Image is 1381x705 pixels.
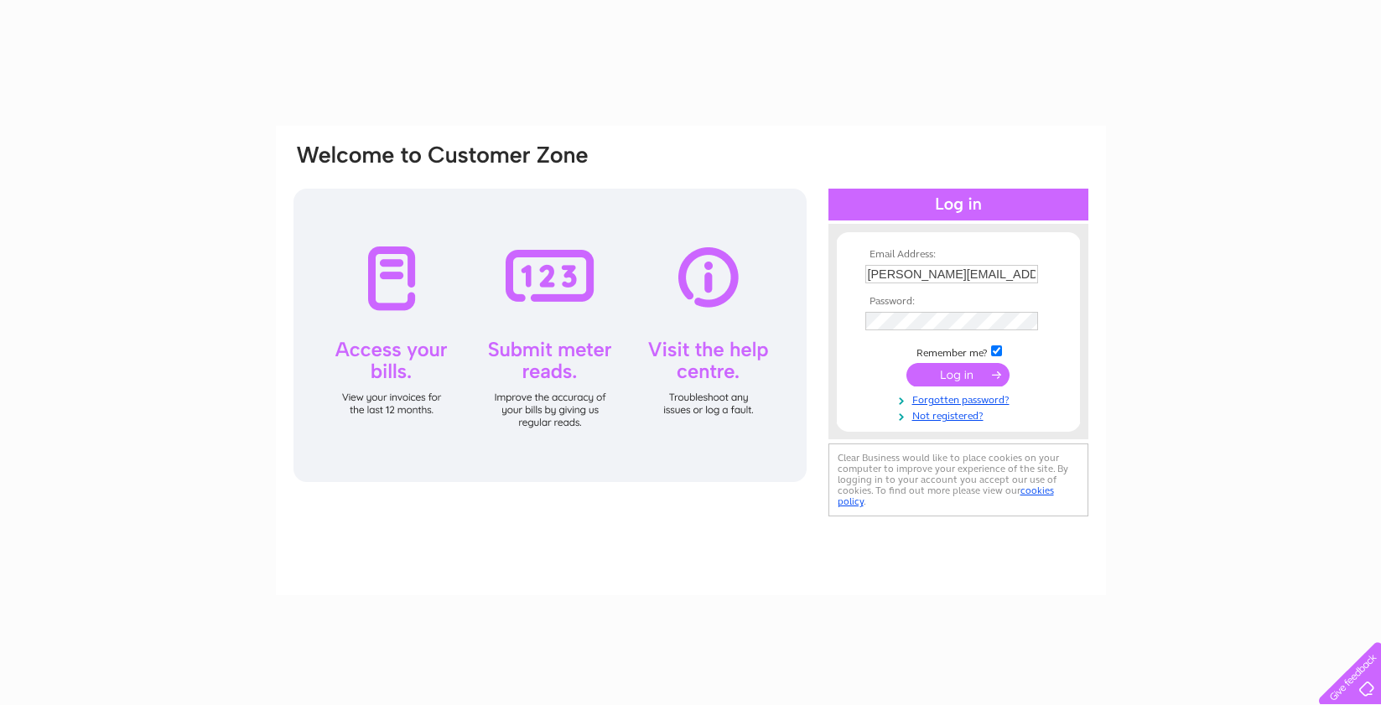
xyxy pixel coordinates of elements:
[861,343,1056,360] td: Remember me?
[838,485,1054,507] a: cookies policy
[828,443,1088,516] div: Clear Business would like to place cookies on your computer to improve your experience of the sit...
[865,407,1056,422] a: Not registered?
[865,391,1056,407] a: Forgotten password?
[861,296,1056,308] th: Password:
[906,363,1010,386] input: Submit
[861,249,1056,261] th: Email Address:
